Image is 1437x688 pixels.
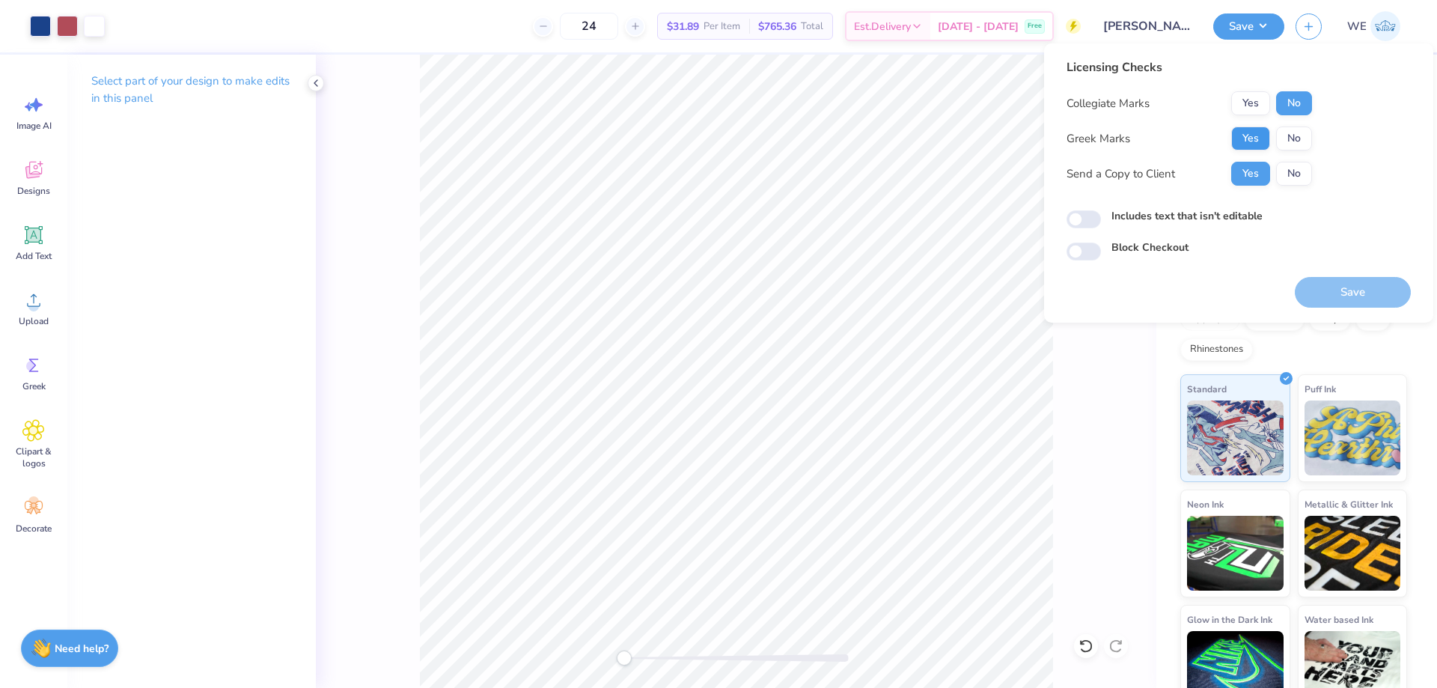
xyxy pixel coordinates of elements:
[1067,165,1175,183] div: Send a Copy to Client
[617,651,632,666] div: Accessibility label
[91,73,292,107] p: Select part of your design to make edits in this panel
[19,315,49,327] span: Upload
[1305,516,1401,591] img: Metallic & Glitter Ink
[854,19,911,34] span: Est. Delivery
[55,642,109,656] strong: Need help?
[1213,13,1284,40] button: Save
[1187,516,1284,591] img: Neon Ink
[1231,127,1270,150] button: Yes
[1340,11,1407,41] a: WE
[1231,162,1270,186] button: Yes
[560,13,618,40] input: – –
[1305,381,1336,397] span: Puff Ink
[17,185,50,197] span: Designs
[1187,401,1284,475] img: Standard
[1028,21,1042,31] span: Free
[1305,612,1373,627] span: Water based Ink
[1305,496,1393,512] span: Metallic & Glitter Ink
[1067,95,1150,112] div: Collegiate Marks
[1187,496,1224,512] span: Neon Ink
[1370,11,1400,41] img: Werrine Empeynado
[1276,162,1312,186] button: No
[1067,130,1130,147] div: Greek Marks
[1276,127,1312,150] button: No
[1276,91,1312,115] button: No
[704,19,740,34] span: Per Item
[16,120,52,132] span: Image AI
[1180,338,1253,361] div: Rhinestones
[16,250,52,262] span: Add Text
[1187,381,1227,397] span: Standard
[1092,11,1202,41] input: Untitled Design
[22,380,46,392] span: Greek
[9,445,58,469] span: Clipart & logos
[1347,18,1367,35] span: WE
[938,19,1019,34] span: [DATE] - [DATE]
[1231,91,1270,115] button: Yes
[1187,612,1272,627] span: Glow in the Dark Ink
[1111,240,1189,255] label: Block Checkout
[667,19,699,34] span: $31.89
[1067,58,1312,76] div: Licensing Checks
[1111,208,1263,224] label: Includes text that isn't editable
[16,523,52,535] span: Decorate
[801,19,823,34] span: Total
[758,19,796,34] span: $765.36
[1305,401,1401,475] img: Puff Ink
